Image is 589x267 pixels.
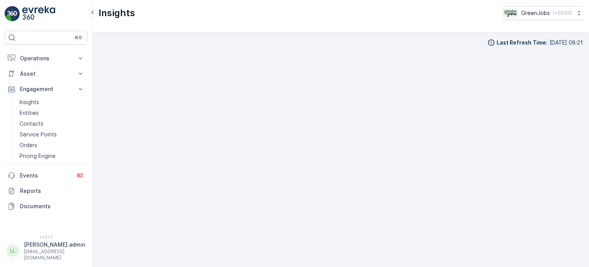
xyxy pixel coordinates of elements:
[5,66,87,81] button: Asset
[16,108,87,118] a: Entities
[77,172,83,179] p: 82
[20,85,72,93] p: Engagement
[20,120,43,128] p: Contacts
[20,98,39,106] p: Insights
[5,241,87,261] button: LL[PERSON_NAME].admin[EMAIL_ADDRESS][DOMAIN_NAME]
[20,202,84,210] p: Documents
[22,6,55,22] img: logo_light-DOdMpM7g.png
[503,9,518,17] img: Green_Jobs_Logo.png
[5,199,87,214] a: Documents
[5,6,20,22] img: logo
[16,118,87,129] a: Contacts
[20,109,39,117] p: Entities
[20,141,37,149] p: Orders
[20,131,57,138] p: Service Points
[24,249,85,261] p: [EMAIL_ADDRESS][DOMAIN_NAME]
[16,97,87,108] a: Insights
[24,241,85,249] p: [PERSON_NAME].admin
[521,9,550,17] p: GreenJobs
[20,187,84,195] p: Reports
[5,168,87,183] a: Events82
[5,235,87,239] span: v 1.51.1
[16,140,87,151] a: Orders
[497,39,548,46] p: Last Refresh Time :
[20,70,72,78] p: Asset
[20,172,71,179] p: Events
[16,151,87,161] a: Pricing Engine
[5,81,87,97] button: Engagement
[7,245,19,257] div: LL
[553,10,572,16] p: ( +02:00 )
[20,55,72,62] p: Operations
[5,183,87,199] a: Reports
[16,129,87,140] a: Service Points
[550,39,583,46] p: [DATE] 08:21
[503,6,583,20] button: GreenJobs(+02:00)
[5,51,87,66] button: Operations
[20,152,56,160] p: Pricing Engine
[99,7,135,19] p: Insights
[74,35,82,41] p: ⌘B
